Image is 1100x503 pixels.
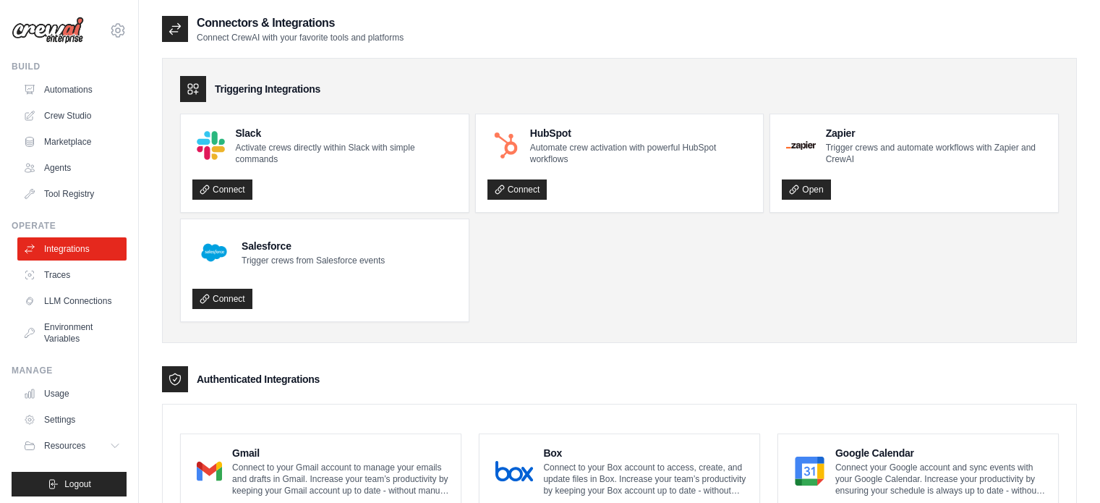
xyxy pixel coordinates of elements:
[197,372,320,386] h3: Authenticated Integrations
[530,126,752,140] h4: HubSpot
[543,446,748,460] h4: Box
[17,263,127,287] a: Traces
[12,61,127,72] div: Build
[192,289,252,309] a: Connect
[835,462,1046,496] p: Connect your Google account and sync events with your Google Calendar. Increase your productivity...
[232,462,449,496] p: Connect to your Gmail account to manage your emails and drafts in Gmail. Increase your team’s pro...
[17,434,127,457] button: Resources
[17,104,127,127] a: Crew Studio
[530,142,752,165] p: Automate crew activation with powerful HubSpot workflows
[44,440,85,452] span: Resources
[17,289,127,313] a: LLM Connections
[835,446,1046,460] h4: Google Calendar
[794,457,825,486] img: Google Calendar Logo
[12,17,84,44] img: Logo
[197,457,222,486] img: Gmail Logo
[197,32,404,43] p: Connect CrewAI with your favorite tools and platforms
[487,179,547,200] a: Connect
[64,478,91,490] span: Logout
[12,220,127,232] div: Operate
[17,130,127,153] a: Marketplace
[492,131,520,159] img: HubSpot Logo
[235,126,456,140] h4: Slack
[17,78,127,101] a: Automations
[197,131,225,159] img: Slack Logo
[12,472,127,496] button: Logout
[17,237,127,261] a: Integrations
[826,142,1046,165] p: Trigger crews and automate workflows with Zapier and CrewAI
[17,382,127,405] a: Usage
[826,126,1046,140] h4: Zapier
[197,14,404,32] h2: Connectors & Integrations
[786,141,815,150] img: Zapier Logo
[242,239,385,253] h4: Salesforce
[235,142,456,165] p: Activate crews directly within Slack with simple commands
[17,316,127,350] a: Environment Variables
[17,408,127,431] a: Settings
[17,156,127,179] a: Agents
[232,446,449,460] h4: Gmail
[192,179,252,200] a: Connect
[17,182,127,206] a: Tool Registry
[543,462,748,496] p: Connect to your Box account to access, create, and update files in Box. Increase your team’s prod...
[242,255,385,266] p: Trigger crews from Salesforce events
[215,82,320,96] h3: Triggering Integrations
[495,457,533,486] img: Box Logo
[782,179,830,200] a: Open
[197,235,231,270] img: Salesforce Logo
[12,365,127,376] div: Manage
